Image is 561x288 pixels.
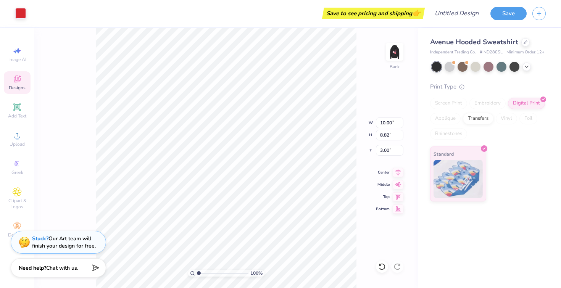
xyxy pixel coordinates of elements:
span: Clipart & logos [4,198,31,210]
input: Untitled Design [429,6,485,21]
div: Print Type [430,82,546,91]
button: Save [490,7,527,20]
div: Applique [430,113,461,124]
span: Center [376,170,390,175]
span: Add Text [8,113,26,119]
div: Embroidery [469,98,506,109]
span: Designs [9,85,26,91]
span: Chat with us. [46,264,78,272]
div: Rhinestones [430,128,467,140]
span: 100 % [250,270,263,277]
span: Independent Trading Co. [430,49,476,56]
span: Greek [11,169,23,175]
strong: Need help? [19,264,46,272]
div: Our Art team will finish your design for free. [32,235,96,249]
span: Upload [10,141,25,147]
span: 👉 [412,8,421,18]
div: Digital Print [508,98,545,109]
span: Image AI [8,56,26,63]
span: Bottom [376,206,390,212]
div: Screen Print [430,98,467,109]
span: # IND280SL [480,49,503,56]
span: Avenue Hooded Sweatshirt [430,37,518,47]
img: Back [387,44,402,60]
span: Standard [434,150,454,158]
strong: Stuck? [32,235,48,242]
span: Top [376,194,390,200]
div: Transfers [463,113,493,124]
span: Minimum Order: 12 + [506,49,545,56]
div: Vinyl [496,113,517,124]
div: Foil [519,113,537,124]
span: Middle [376,182,390,187]
div: Save to see pricing and shipping [324,8,423,19]
img: Standard [434,160,483,198]
span: Decorate [8,232,26,238]
div: Back [390,63,400,70]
